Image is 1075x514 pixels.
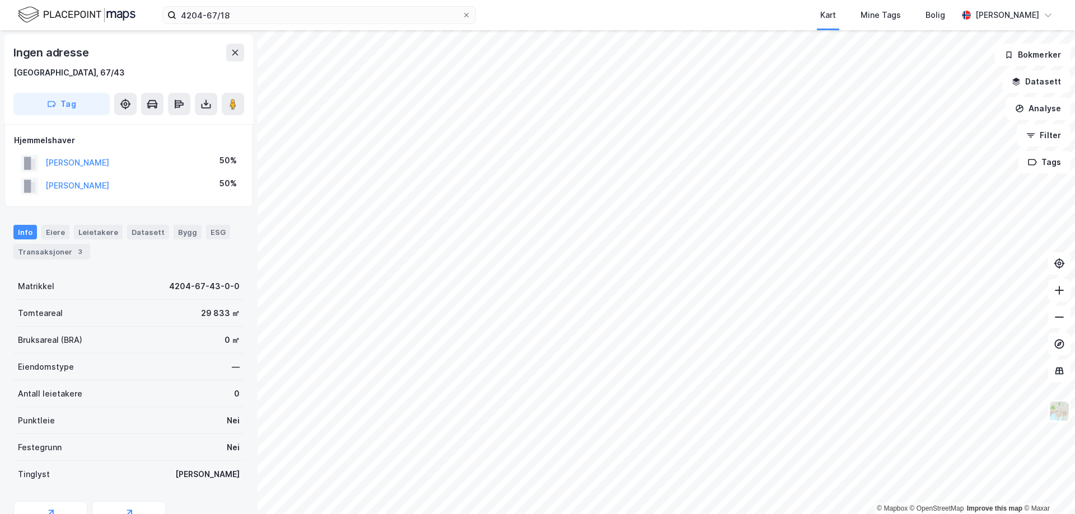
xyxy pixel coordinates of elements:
button: Tags [1018,151,1071,173]
div: Kart [820,8,836,22]
div: 4204-67-43-0-0 [169,280,240,293]
a: OpenStreetMap [910,504,964,512]
button: Filter [1017,124,1071,147]
div: Transaksjoner [13,244,90,260]
a: Improve this map [967,504,1022,512]
div: Bolig [926,8,945,22]
div: Hjemmelshaver [14,134,244,147]
div: 29 833 ㎡ [201,306,240,320]
div: 0 ㎡ [225,333,240,347]
button: Analyse [1006,97,1071,120]
iframe: Chat Widget [1019,460,1075,514]
div: Tomteareal [18,306,63,320]
div: 50% [219,154,237,167]
div: Eiere [41,225,69,239]
button: Datasett [1002,70,1071,93]
button: Tag [13,93,110,115]
div: Leietakere [74,225,123,239]
div: Festegrunn [18,441,62,454]
div: — [232,360,240,374]
div: [GEOGRAPHIC_DATA], 67/43 [13,66,125,79]
button: Bokmerker [995,44,1071,66]
div: Antall leietakere [18,387,82,400]
div: Ingen adresse [13,44,91,62]
div: Info [13,225,37,239]
a: Mapbox [877,504,908,512]
img: logo.f888ab2527a4732fd821a326f86c7f29.svg [18,5,135,25]
div: 0 [234,387,240,400]
img: Z [1049,400,1070,422]
div: Punktleie [18,414,55,427]
div: Bruksareal (BRA) [18,333,82,347]
div: 3 [74,246,86,257]
div: Nei [227,414,240,427]
div: Eiendomstype [18,360,74,374]
div: [PERSON_NAME] [975,8,1039,22]
div: Bygg [174,225,202,239]
div: [PERSON_NAME] [175,468,240,481]
div: 50% [219,177,237,190]
div: Tinglyst [18,468,50,481]
div: Nei [227,441,240,454]
input: Søk på adresse, matrikkel, gårdeiere, leietakere eller personer [176,7,462,23]
div: ESG [206,225,230,239]
div: Datasett [127,225,169,239]
div: Mine Tags [861,8,901,22]
div: Matrikkel [18,280,54,293]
